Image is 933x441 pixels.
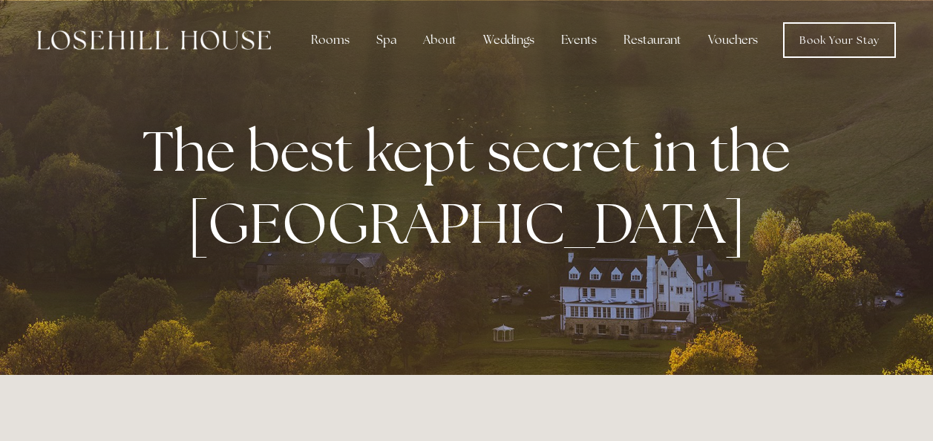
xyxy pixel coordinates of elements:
div: Spa [364,25,408,55]
div: Events [549,25,609,55]
a: Book Your Stay [783,22,896,58]
div: Weddings [471,25,546,55]
a: Vouchers [696,25,770,55]
div: Rooms [299,25,361,55]
img: Losehill House [37,30,271,50]
strong: The best kept secret in the [GEOGRAPHIC_DATA] [143,114,802,260]
div: About [411,25,468,55]
div: Restaurant [612,25,693,55]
